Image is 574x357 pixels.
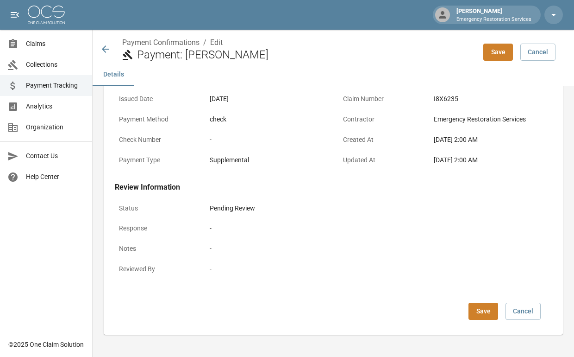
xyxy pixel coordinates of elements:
a: Cancel [505,303,541,320]
div: - [210,264,548,274]
h4: Review Information [115,183,552,192]
button: Details [93,64,134,86]
div: Emergency Restoration Services [434,115,548,124]
span: Help Center [26,172,85,182]
p: Check Number [115,131,198,149]
p: Status [115,199,198,217]
p: Created At [339,131,422,149]
div: anchor tabs [93,64,574,86]
div: © 2025 One Claim Solution [8,340,84,349]
img: ocs-logo-white-transparent.png [28,6,65,24]
p: Payment Type [115,151,198,169]
button: open drawer [6,6,24,24]
p: Payment Method [115,110,198,128]
div: [PERSON_NAME] [453,6,535,23]
span: Contact Us [26,151,85,161]
p: Claim Number [339,90,422,108]
span: Collections [26,60,85,70]
h2: Payment: [PERSON_NAME] [137,48,476,62]
div: I8X6235 [434,94,548,104]
div: - [210,135,324,145]
a: Payment Confirmations [122,38,200,47]
div: Supplemental [210,155,324,165]
div: - [210,223,548,233]
a: Edit [210,38,223,47]
p: Issued Date [115,90,198,108]
button: Save [468,303,498,320]
div: [DATE] 2:00 AM [434,155,548,165]
p: Notes [115,240,198,258]
p: Reviewed By [115,260,198,278]
div: Pending Review [210,204,548,213]
p: Updated At [339,151,422,169]
p: Contractor [339,110,422,128]
button: Save [483,44,513,61]
p: Emergency Restoration Services [456,16,531,24]
li: / [203,37,206,48]
span: Organization [26,122,85,132]
div: [DATE] 2:00 AM [434,135,548,145]
nav: breadcrumb [122,37,476,48]
div: [DATE] [210,94,324,104]
span: Analytics [26,102,85,111]
span: Claims [26,39,85,49]
p: Response [115,219,198,237]
div: check [210,115,324,124]
div: - [210,244,548,254]
a: Cancel [520,44,555,61]
span: Payment Tracking [26,81,85,90]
